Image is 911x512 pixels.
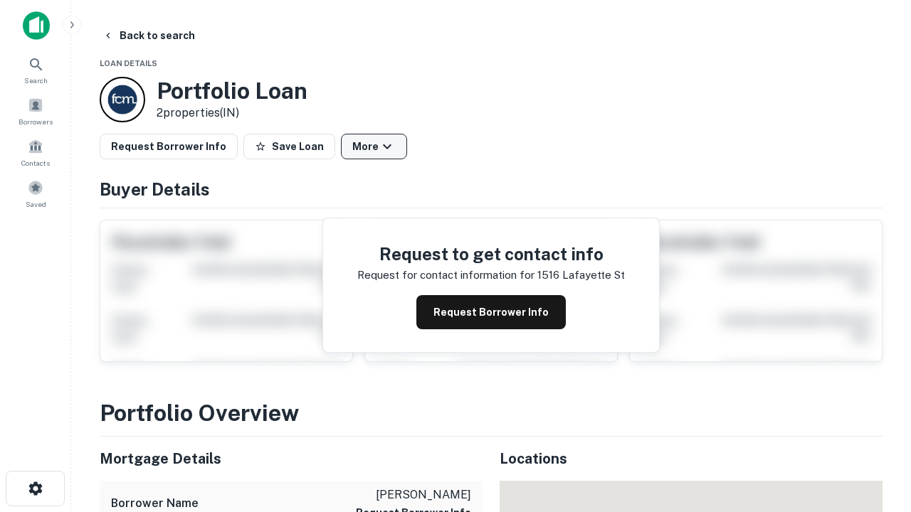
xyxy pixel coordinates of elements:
p: 1516 lafayette st [537,267,625,284]
a: Saved [4,174,67,213]
h5: Locations [500,448,883,469]
h4: Buyer Details [100,176,883,202]
button: Back to search [97,23,201,48]
p: Request for contact information for [357,267,535,284]
p: 2 properties (IN) [157,105,307,122]
a: Borrowers [4,92,67,130]
span: Loan Details [100,59,157,68]
h4: Request to get contact info [357,241,625,267]
span: Saved [26,198,46,210]
iframe: Chat Widget [840,353,911,421]
span: Contacts [21,157,50,169]
button: Save Loan [243,134,335,159]
button: More [341,134,407,159]
span: Borrowers [19,116,53,127]
h6: Borrower Name [111,495,199,512]
a: Contacts [4,133,67,171]
h5: Mortgage Details [100,448,483,469]
p: [PERSON_NAME] [356,486,471,503]
span: Search [24,75,48,86]
button: Request Borrower Info [100,134,238,159]
h3: Portfolio Overview [100,396,883,430]
button: Request Borrower Info [416,295,566,329]
a: Search [4,50,67,89]
img: capitalize-icon.png [23,11,50,40]
h3: Portfolio Loan [157,78,307,105]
